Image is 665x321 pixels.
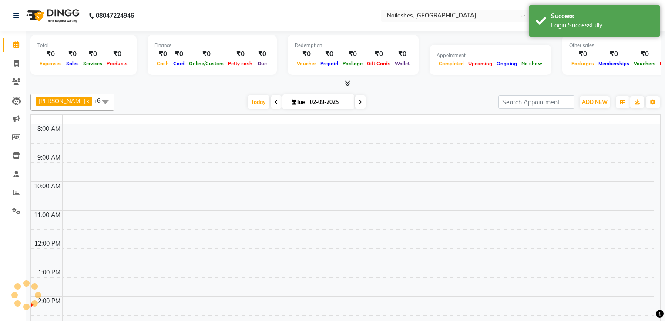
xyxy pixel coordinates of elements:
[318,60,340,67] span: Prepaid
[340,60,365,67] span: Package
[596,49,631,59] div: ₹0
[340,49,365,59] div: ₹0
[551,21,653,30] div: Login Successfully.
[36,297,62,306] div: 2:00 PM
[295,60,318,67] span: Voucher
[519,60,544,67] span: No show
[307,96,351,109] input: 2025-09-02
[85,97,89,104] a: x
[365,60,393,67] span: Gift Cards
[96,3,134,28] b: 08047224946
[226,60,255,67] span: Petty cash
[81,60,104,67] span: Services
[582,99,608,105] span: ADD NEW
[36,124,62,134] div: 8:00 AM
[37,60,64,67] span: Expenses
[255,49,270,59] div: ₹0
[187,49,226,59] div: ₹0
[365,49,393,59] div: ₹0
[248,95,269,109] span: Today
[36,153,62,162] div: 9:00 AM
[437,60,466,67] span: Completed
[466,60,494,67] span: Upcoming
[318,49,340,59] div: ₹0
[39,97,85,104] span: [PERSON_NAME]
[171,60,187,67] span: Card
[393,49,412,59] div: ₹0
[437,52,544,59] div: Appointment
[22,3,82,28] img: logo
[295,49,318,59] div: ₹0
[569,60,596,67] span: Packages
[64,49,81,59] div: ₹0
[154,49,171,59] div: ₹0
[171,49,187,59] div: ₹0
[104,49,130,59] div: ₹0
[226,49,255,59] div: ₹0
[498,95,574,109] input: Search Appointment
[32,211,62,220] div: 11:00 AM
[154,42,270,49] div: Finance
[37,49,64,59] div: ₹0
[631,60,658,67] span: Vouchers
[289,99,307,105] span: Tue
[64,60,81,67] span: Sales
[33,239,62,248] div: 12:00 PM
[596,60,631,67] span: Memberships
[255,60,269,67] span: Due
[37,42,130,49] div: Total
[187,60,226,67] span: Online/Custom
[631,49,658,59] div: ₹0
[494,60,519,67] span: Ongoing
[81,49,104,59] div: ₹0
[154,60,171,67] span: Cash
[393,60,412,67] span: Wallet
[32,182,62,191] div: 10:00 AM
[551,12,653,21] div: Success
[295,42,412,49] div: Redemption
[580,96,610,108] button: ADD NEW
[36,268,62,277] div: 1:00 PM
[104,60,130,67] span: Products
[569,49,596,59] div: ₹0
[94,97,107,104] span: +6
